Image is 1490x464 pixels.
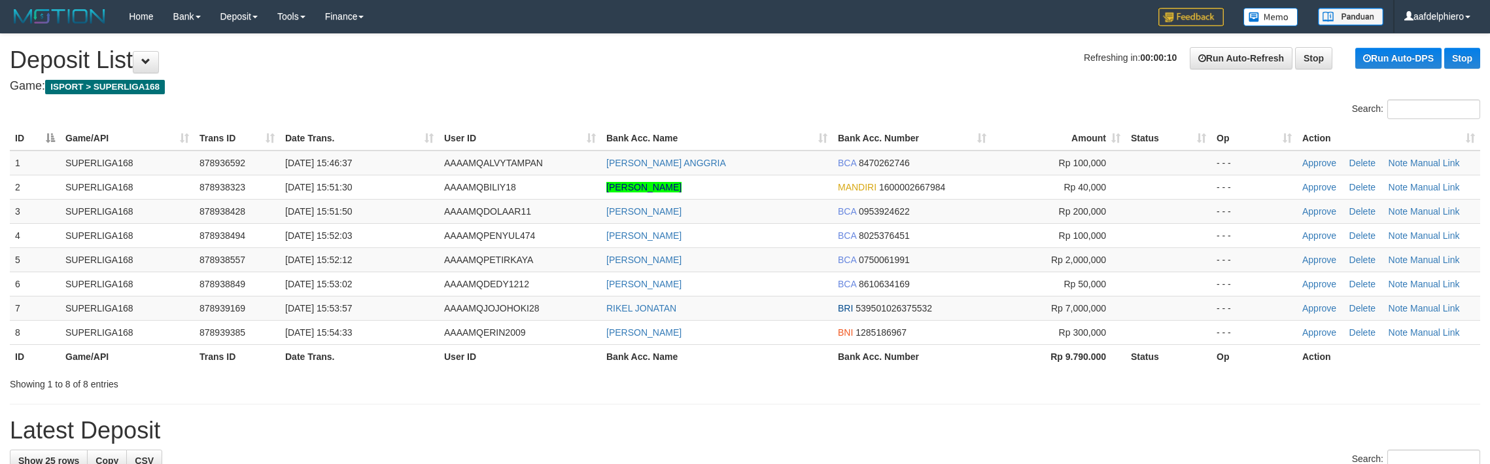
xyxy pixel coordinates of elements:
[601,344,833,368] th: Bank Acc. Name
[280,344,439,368] th: Date Trans.
[1389,158,1408,168] a: Note
[1211,151,1297,175] td: - - -
[1410,182,1460,192] a: Manual Link
[1389,327,1408,338] a: Note
[10,223,60,247] td: 4
[879,182,945,192] span: Copy 1600002667984 to clipboard
[444,303,539,313] span: AAAAMQJOJOHOKI28
[1297,126,1480,151] th: Action: activate to sort column ascending
[838,303,853,313] span: BRI
[1059,327,1106,338] span: Rp 300,000
[199,206,245,217] span: 878938428
[1211,296,1297,320] td: - - -
[838,182,876,192] span: MANDIRI
[1059,230,1106,241] span: Rp 100,000
[439,126,601,151] th: User ID: activate to sort column ascending
[444,327,526,338] span: AAAAMQERIN2009
[439,344,601,368] th: User ID
[1211,126,1297,151] th: Op: activate to sort column ascending
[1349,303,1376,313] a: Delete
[10,199,60,223] td: 3
[1349,206,1376,217] a: Delete
[859,279,910,289] span: Copy 8610634169 to clipboard
[10,344,60,368] th: ID
[444,182,516,192] span: AAAAMQBILIY18
[1410,230,1460,241] a: Manual Link
[444,255,533,265] span: AAAAMQPETIRKAYA
[60,296,194,320] td: SUPERLIGA168
[199,182,245,192] span: 878938323
[60,151,194,175] td: SUPERLIGA168
[199,158,245,168] span: 878936592
[10,372,611,391] div: Showing 1 to 8 of 8 entries
[199,327,245,338] span: 878939385
[859,255,910,265] span: Copy 0750061991 to clipboard
[10,126,60,151] th: ID: activate to sort column descending
[1387,99,1480,119] input: Search:
[280,126,439,151] th: Date Trans.: activate to sort column ascending
[1355,48,1442,69] a: Run Auto-DPS
[285,182,352,192] span: [DATE] 15:51:30
[1389,303,1408,313] a: Note
[1389,182,1408,192] a: Note
[444,206,531,217] span: AAAAMQDOLAAR11
[444,230,535,241] span: AAAAMQPENYUL474
[606,158,726,168] a: [PERSON_NAME] ANGGRIA
[1059,206,1106,217] span: Rp 200,000
[1211,175,1297,199] td: - - -
[199,279,245,289] span: 878938849
[1051,303,1106,313] span: Rp 7,000,000
[60,126,194,151] th: Game/API: activate to sort column ascending
[1349,230,1376,241] a: Delete
[444,158,543,168] span: AAAAMQALVYTAMPAN
[1126,344,1211,368] th: Status
[60,344,194,368] th: Game/API
[1302,303,1336,313] a: Approve
[606,303,676,313] a: RIKEL JONATAN
[1302,255,1336,265] a: Approve
[10,175,60,199] td: 2
[1243,8,1298,26] img: Button%20Memo.svg
[1349,255,1376,265] a: Delete
[45,80,165,94] span: ISPORT > SUPERLIGA168
[1297,344,1480,368] th: Action
[838,230,856,241] span: BCA
[1140,52,1177,63] strong: 00:00:10
[1211,247,1297,272] td: - - -
[199,255,245,265] span: 878938557
[1302,279,1336,289] a: Approve
[285,206,352,217] span: [DATE] 15:51:50
[856,303,932,313] span: Copy 539501026375532 to clipboard
[838,255,856,265] span: BCA
[285,230,352,241] span: [DATE] 15:52:03
[859,230,910,241] span: Copy 8025376451 to clipboard
[1126,126,1211,151] th: Status: activate to sort column ascending
[606,206,682,217] a: [PERSON_NAME]
[1444,48,1480,69] a: Stop
[1064,182,1106,192] span: Rp 40,000
[194,344,280,368] th: Trans ID
[1349,182,1376,192] a: Delete
[1211,272,1297,296] td: - - -
[1410,255,1460,265] a: Manual Link
[10,320,60,344] td: 8
[992,126,1126,151] th: Amount: activate to sort column ascending
[1051,255,1106,265] span: Rp 2,000,000
[199,303,245,313] span: 878939169
[856,327,907,338] span: Copy 1285186967 to clipboard
[1211,344,1297,368] th: Op
[10,47,1480,73] h1: Deposit List
[60,272,194,296] td: SUPERLIGA168
[1211,223,1297,247] td: - - -
[199,230,245,241] span: 878938494
[10,151,60,175] td: 1
[1410,303,1460,313] a: Manual Link
[859,158,910,168] span: Copy 8470262746 to clipboard
[1302,158,1336,168] a: Approve
[606,279,682,289] a: [PERSON_NAME]
[1389,279,1408,289] a: Note
[1349,279,1376,289] a: Delete
[838,206,856,217] span: BCA
[606,230,682,241] a: [PERSON_NAME]
[1349,158,1376,168] a: Delete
